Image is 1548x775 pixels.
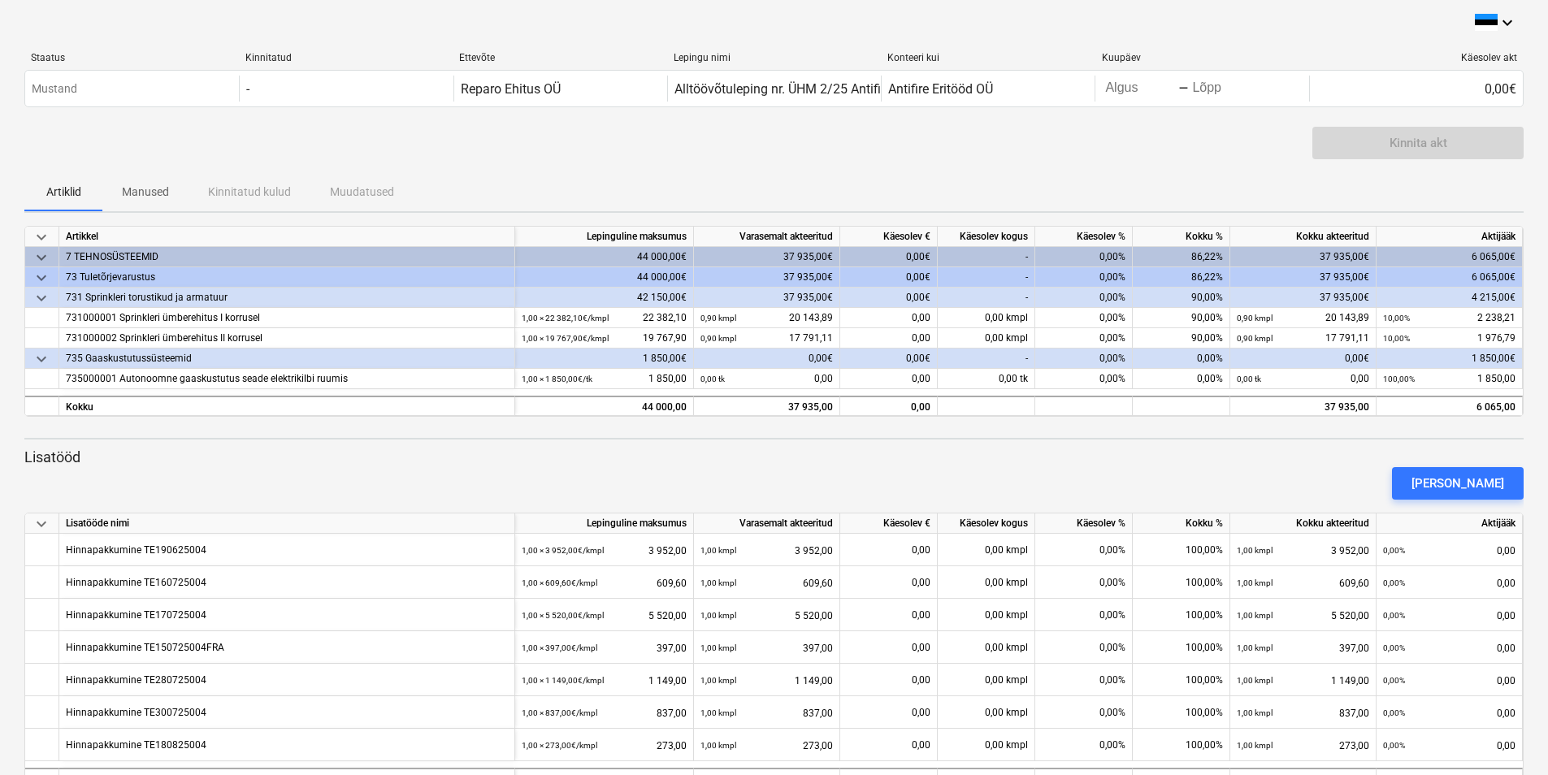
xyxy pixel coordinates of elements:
div: 5 520,00 [700,599,833,632]
div: Hinnapakkumine TE180825004 [66,729,206,760]
div: 7 TEHNOSÜSTEEMID [66,247,508,267]
div: 0,00€ [1230,349,1377,369]
div: 0,00€ [1309,76,1523,102]
div: [PERSON_NAME] [1411,473,1504,494]
small: 1,00 kmpl [1237,611,1273,620]
span: keyboard_arrow_down [32,349,51,369]
div: 37 935,00€ [694,267,840,288]
div: Staatus [31,52,232,63]
div: - [1178,84,1189,93]
div: 0,00 [840,369,938,389]
span: keyboard_arrow_down [32,288,51,308]
span: keyboard_arrow_down [32,248,51,267]
div: Käesolev akt [1316,52,1517,63]
div: 1 850,00 [522,369,687,389]
div: 100,00% [1133,696,1230,729]
div: 837,00 [1237,696,1369,730]
small: 1,00 × 3 952,00€ / kmpl [522,546,604,555]
div: 19 767,90 [522,328,687,349]
div: 0,00% [1035,308,1133,328]
div: 44 000,00 [522,397,687,418]
small: 1,00 kmpl [700,741,736,750]
small: 0,00 tk [700,375,725,383]
div: 609,60 [1237,566,1369,600]
div: - [246,81,249,97]
div: 0,00 kmpl [938,599,1035,631]
small: 0,00% [1383,676,1405,685]
small: 0,00% [1383,643,1405,652]
div: 0,00 tk [938,369,1035,389]
p: Lisatööd [24,448,1524,467]
div: 273,00 [700,729,833,762]
div: 0,00% [1035,349,1133,369]
div: Kokku % [1133,513,1230,534]
div: 0,00% [1133,349,1230,369]
div: 731000002 Sprinkleri ümberehitus II korrusel [66,328,508,349]
div: 0,00% [1133,369,1230,389]
small: 100,00% [1383,375,1415,383]
div: 0,00 [700,369,833,389]
div: 20 143,89 [1237,308,1369,328]
small: 1,00 × 273,00€ / kmpl [522,741,597,750]
div: 0,00 [1383,664,1515,697]
div: 0,00% [1035,664,1133,696]
div: Kokku % [1133,227,1230,247]
div: Hinnapakkumine TE280725004 [66,664,206,695]
small: 0,90 kmpl [1237,314,1273,323]
div: 735000001 Autonoomne gaaskustutus seade elektrikilbi ruumis [66,369,508,389]
div: 90,00% [1133,288,1230,308]
div: 100,00% [1133,534,1230,566]
div: 86,22% [1133,267,1230,288]
input: Lõpp [1189,77,1265,100]
div: 0,00 kmpl [938,696,1035,729]
div: Käesolev % [1035,227,1133,247]
div: 0,00 kmpl [938,631,1035,664]
small: 0,00% [1383,611,1405,620]
small: 1,00 × 397,00€ / kmpl [522,643,597,652]
button: [PERSON_NAME] [1392,467,1524,500]
div: 37 935,00€ [694,288,840,308]
div: 44 000,00€ [515,267,694,288]
div: 0,00% [1035,696,1133,729]
div: 5 520,00 [522,599,687,632]
small: 1,00 × 1 149,00€ / kmpl [522,676,604,685]
div: 0,00 [847,566,930,599]
div: 5 520,00 [1237,599,1369,632]
div: Käesolev kogus [938,227,1035,247]
div: 3 952,00 [700,534,833,567]
div: 0,00 [1383,599,1515,632]
div: 37 935,00€ [1230,288,1377,308]
small: 1,00 kmpl [1237,741,1273,750]
div: 0,00% [1035,369,1133,389]
div: 0,00% [1035,729,1133,761]
div: 2 238,21 [1383,308,1515,328]
small: 1,00 × 609,60€ / kmpl [522,578,597,587]
div: Käesolev € [840,227,938,247]
small: 1,00 kmpl [700,578,736,587]
div: Hinnapakkumine TE160725004 [66,566,206,598]
div: 0,00 [1383,729,1515,762]
div: 0,00€ [840,267,938,288]
div: Aktijääk [1377,513,1523,534]
div: Kokku akteeritud [1230,513,1377,534]
div: Alltöövõtuleping nr. ÜHM 2/25 Antifire [674,81,891,97]
div: - [938,349,1035,369]
div: 0,00 kmpl [938,328,1035,349]
div: Kinnitatud [245,52,447,63]
div: 6 065,00 [1383,397,1515,418]
small: 0,90 kmpl [700,334,736,343]
small: 0,00% [1383,578,1405,587]
div: 100,00% [1133,664,1230,696]
div: 0,00% [1035,328,1133,349]
div: 397,00 [1237,631,1369,665]
div: Antifire Eritööd OÜ [888,81,993,97]
small: 1,00 × 22 382,10€ / kmpl [522,314,609,323]
small: 0,00 tk [1237,375,1261,383]
div: 0,00% [1035,267,1133,288]
div: 100,00% [1133,566,1230,599]
div: 0,00 [1383,534,1515,567]
div: 1 850,00 [1383,369,1515,389]
div: Käesolev kogus [938,513,1035,534]
div: 0,00€ [840,247,938,267]
div: 0,00 [1237,369,1369,389]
